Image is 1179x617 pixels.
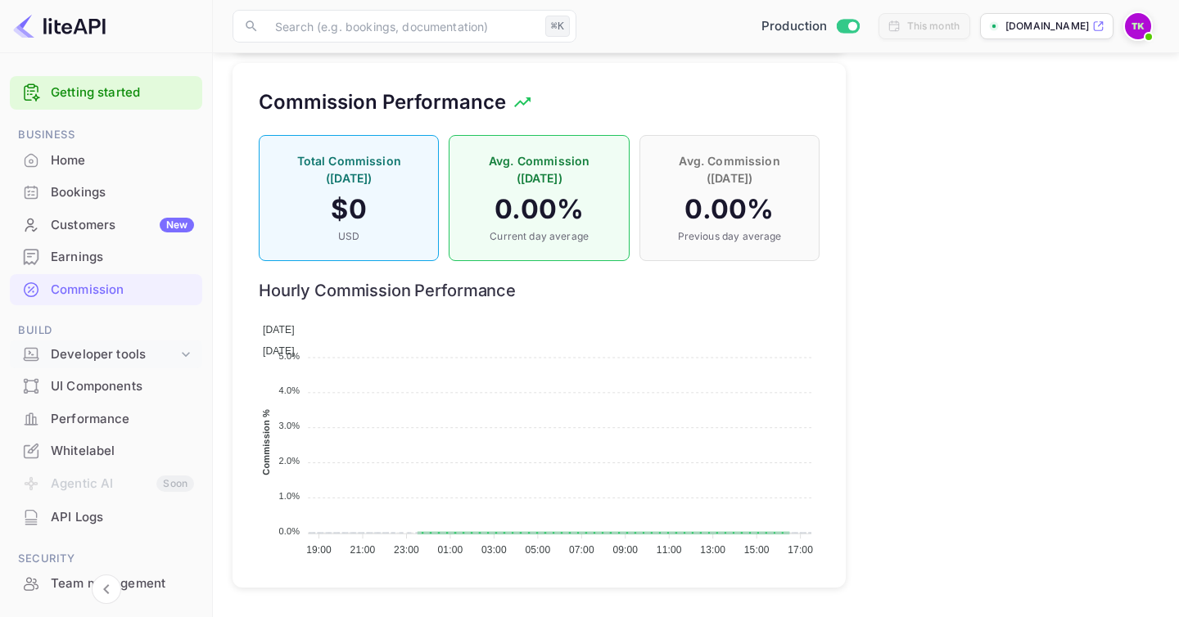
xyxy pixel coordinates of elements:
[10,568,202,600] div: Team management
[10,241,202,272] a: Earnings
[51,151,194,170] div: Home
[545,16,570,37] div: ⌘K
[13,13,106,39] img: LiteAPI logo
[1005,19,1089,34] p: [DOMAIN_NAME]
[10,241,202,273] div: Earnings
[755,17,865,36] div: Switch to Sandbox mode
[278,421,300,431] tspan: 3.0%
[788,545,813,556] tspan: 17:00
[278,351,300,361] tspan: 5.0%
[51,248,194,267] div: Earnings
[51,216,194,235] div: Customers
[10,502,202,534] div: API Logs
[10,340,202,369] div: Developer tools
[10,177,202,207] a: Bookings
[350,545,376,556] tspan: 21:00
[466,229,612,244] p: Current day average
[278,386,300,396] tspan: 4.0%
[92,574,121,604] button: Collapse navigation
[10,550,202,568] span: Security
[10,274,202,306] div: Commission
[466,193,612,226] h4: 0.00 %
[51,83,194,102] a: Getting started
[51,442,194,461] div: Whitelabel
[569,545,594,556] tspan: 07:00
[160,218,194,232] div: New
[10,274,202,304] a: Commission
[438,545,463,556] tspan: 01:00
[10,371,202,403] div: UI Components
[10,322,202,340] span: Build
[276,229,422,244] p: USD
[51,183,194,202] div: Bookings
[51,508,194,527] div: API Logs
[51,377,194,396] div: UI Components
[10,126,202,144] span: Business
[10,76,202,110] div: Getting started
[259,89,506,115] h5: Commission Performance
[10,435,202,466] a: Whitelabel
[657,545,682,556] tspan: 11:00
[276,193,422,226] h4: $ 0
[1125,13,1151,39] img: Thakur Karan
[306,545,332,556] tspan: 19:00
[10,145,202,177] div: Home
[263,324,295,336] span: [DATE]
[907,19,960,34] div: This month
[657,193,802,226] h4: 0.00 %
[276,152,422,187] p: Total Commission ([DATE])
[51,345,178,364] div: Developer tools
[744,545,770,556] tspan: 15:00
[10,209,202,241] div: CustomersNew
[10,371,202,401] a: UI Components
[657,229,802,244] p: Previous day average
[481,545,507,556] tspan: 03:00
[394,545,419,556] tspan: 23:00
[51,574,194,593] div: Team management
[612,545,638,556] tspan: 09:00
[278,456,300,466] tspan: 2.0%
[657,152,802,187] p: Avg. Commission ([DATE])
[10,209,202,240] a: CustomersNew
[263,345,295,357] span: [DATE]
[10,403,202,435] div: Performance
[10,502,202,532] a: API Logs
[51,410,194,429] div: Performance
[10,403,202,434] a: Performance
[761,17,828,36] span: Production
[466,152,612,187] p: Avg. Commission ([DATE])
[259,281,820,300] h6: Hourly Commission Performance
[10,568,202,598] a: Team management
[525,545,550,556] tspan: 05:00
[700,545,725,556] tspan: 13:00
[265,10,539,43] input: Search (e.g. bookings, documentation)
[51,281,194,299] div: Commission
[278,526,300,536] tspan: 0.0%
[278,491,300,501] tspan: 1.0%
[10,177,202,209] div: Bookings
[10,435,202,467] div: Whitelabel
[261,409,271,475] text: Commission %
[10,145,202,175] a: Home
